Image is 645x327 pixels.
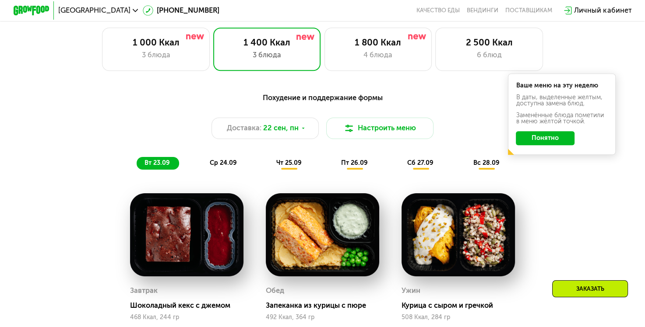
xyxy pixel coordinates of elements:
a: Качество еды [416,7,460,14]
div: Запеканка из курицы с пюре [266,301,387,310]
div: 492 Ккал, 364 гр [266,314,379,321]
div: 468 Ккал, 244 гр [130,314,243,321]
span: ср 24.09 [210,159,237,167]
div: 508 Ккал, 284 гр [402,314,515,321]
div: Ваше меню на эту неделю [516,83,607,89]
a: [PHONE_NUMBER] [143,5,220,16]
div: Заменённые блюда пометили в меню жёлтой точкой. [516,112,607,125]
div: В даты, выделенные желтым, доступна замена блюд. [516,94,607,107]
span: [GEOGRAPHIC_DATA] [58,7,130,14]
span: сб 27.09 [407,159,434,167]
div: Ужин [402,284,420,298]
div: 4 блюда [334,50,423,61]
span: Доставка: [227,123,261,134]
div: 2 500 Ккал [445,37,534,48]
div: 3 блюда [112,50,201,61]
div: Похудение и поддержание формы [57,92,588,104]
button: Понятно [516,131,575,146]
span: пт 26.09 [341,159,368,167]
div: 1 000 Ккал [112,37,201,48]
div: 6 блюд [445,50,534,61]
button: Настроить меню [326,118,434,139]
div: Личный кабинет [574,5,631,16]
div: поставщикам [505,7,552,14]
div: Обед [266,284,284,298]
div: Завтрак [130,284,158,298]
span: вт 23.09 [145,159,170,167]
div: Заказать [552,280,628,297]
div: 3 блюда [222,50,311,61]
a: Вендинги [467,7,498,14]
span: 22 сен, пн [263,123,299,134]
div: 1 800 Ккал [334,37,423,48]
div: Курица с сыром и гречкой [402,301,522,310]
div: 1 400 Ккал [222,37,311,48]
span: чт 25.09 [276,159,302,167]
span: вс 28.09 [473,159,499,167]
div: Шоколадный кекс с джемом [130,301,251,310]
